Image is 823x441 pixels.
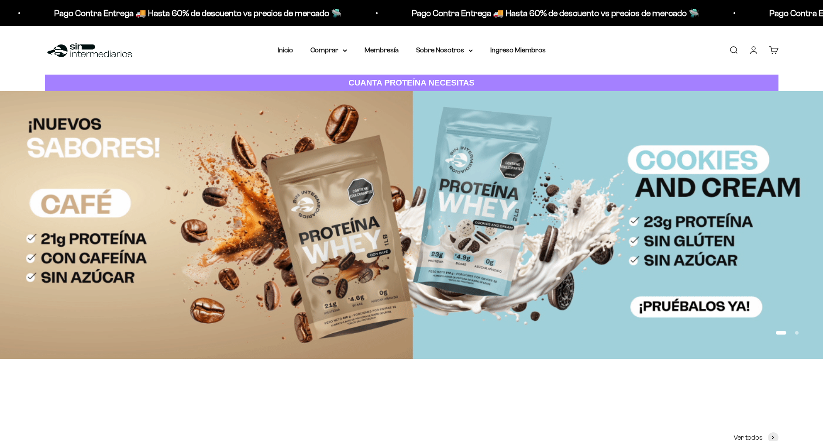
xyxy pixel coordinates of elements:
[264,6,551,20] p: Pago Contra Entrega 🚚 Hasta 60% de descuento vs precios de mercado 🛸
[490,46,546,54] a: Ingreso Miembros
[348,78,475,87] strong: CUANTA PROTEÍNA NECESITAS
[365,46,399,54] a: Membresía
[310,44,347,56] summary: Comprar
[45,75,778,92] a: CUANTA PROTEÍNA NECESITAS
[416,44,473,56] summary: Sobre Nosotros
[278,46,293,54] a: Inicio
